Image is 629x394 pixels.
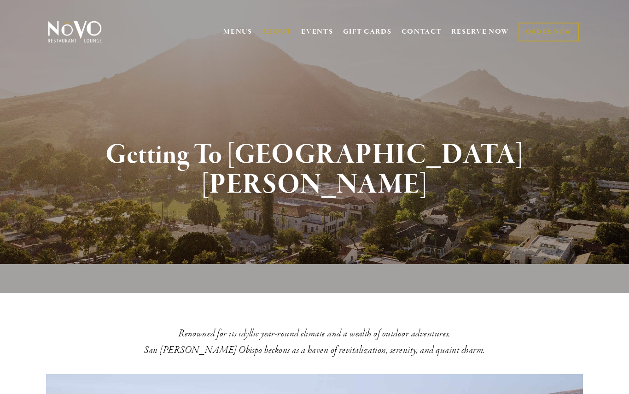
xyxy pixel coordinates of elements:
a: ABOUT [262,27,292,36]
img: Novo Restaurant &amp; Lounge [46,20,104,43]
a: GIFT CARDS [343,23,392,41]
a: CONTACT [402,23,442,41]
a: EVENTS [301,27,333,36]
a: RESERVE NOW [451,23,509,41]
h1: Getting To [GEOGRAPHIC_DATA][PERSON_NAME] [62,140,567,200]
a: MENUS [223,27,252,36]
a: ORDER NOW [518,23,579,41]
em: Renowned for its idyllic year-round climate and a wealth of outdoor adventures, San [PERSON_NAME]... [144,327,484,357]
